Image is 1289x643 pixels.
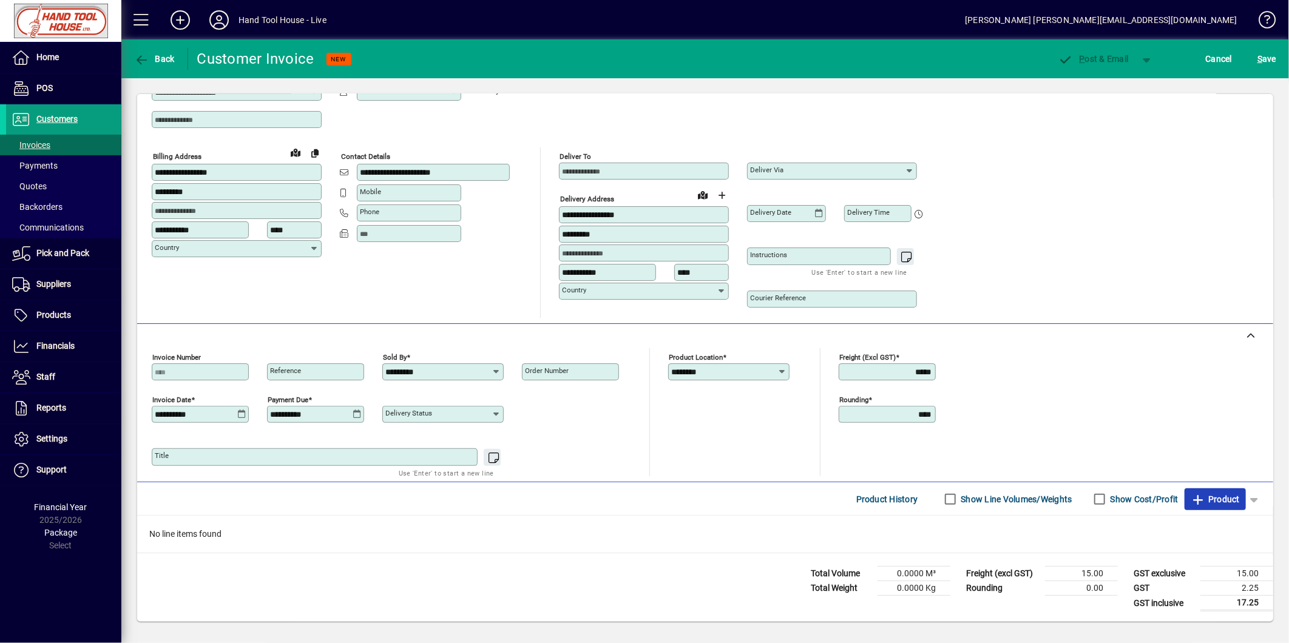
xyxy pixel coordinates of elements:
mat-label: Deliver via [750,166,783,174]
span: NEW [331,55,347,63]
span: Package [44,528,77,537]
span: Back [134,54,175,64]
span: ost & Email [1058,54,1129,64]
a: Reports [6,393,121,423]
mat-label: Country [155,243,179,252]
mat-label: Invoice number [152,353,201,362]
span: Product [1191,490,1240,509]
mat-label: Country [562,286,586,294]
span: Payments [12,161,58,170]
span: Cancel [1206,49,1233,69]
a: Quotes [6,176,121,197]
a: Backorders [6,197,121,217]
mat-hint: Use 'Enter' to start a new line [812,265,907,279]
mat-label: Reference [270,366,301,375]
div: Hand Tool House - Live [239,10,326,30]
label: Show Line Volumes/Weights [959,493,1072,505]
mat-label: Deliver To [560,152,591,161]
span: Communications [12,223,84,232]
div: No line items found [137,516,1273,553]
span: Suppliers [36,279,71,289]
span: Pick and Pack [36,248,89,258]
a: Pick and Pack [6,238,121,269]
td: 0.0000 M³ [878,567,950,581]
mat-label: Delivery time [847,208,890,217]
mat-label: Phone [360,207,379,216]
button: Add [161,9,200,31]
span: S [1257,54,1262,64]
td: 2.25 [1200,581,1273,596]
button: Choose address [712,186,732,205]
mat-label: Payment due [268,396,308,404]
td: Rounding [960,581,1045,596]
mat-label: Instructions [750,251,787,259]
a: POS [6,73,121,104]
mat-label: Title [155,451,169,460]
a: View on map [693,185,712,204]
a: Payments [6,155,121,176]
span: Financial Year [35,502,87,512]
span: Support [36,465,67,474]
mat-label: Rounding [839,396,868,404]
td: Freight (excl GST) [960,567,1045,581]
td: 0.00 [1045,581,1118,596]
td: Total Weight [805,581,878,596]
td: GST [1128,581,1200,596]
a: Settings [6,424,121,454]
span: Home [36,52,59,62]
a: Staff [6,362,121,392]
td: GST exclusive [1128,567,1200,581]
a: Financials [6,331,121,362]
td: Total Volume [805,567,878,581]
label: Show Cost/Profit [1108,493,1179,505]
mat-label: Product location [669,353,723,362]
td: 15.00 [1045,567,1118,581]
button: Save [1254,48,1279,70]
a: Suppliers [6,269,121,300]
button: Profile [200,9,239,31]
a: Communications [6,217,121,238]
span: P [1080,54,1085,64]
button: Product History [851,488,923,510]
a: Products [6,300,121,331]
a: View on map [286,143,305,162]
a: Invoices [6,135,121,155]
button: Cancel [1203,48,1236,70]
mat-label: Sold by [383,353,407,362]
button: Back [131,48,178,70]
button: Product [1185,488,1246,510]
span: POS [36,83,53,93]
span: Product History [856,490,918,509]
app-page-header-button: Back [121,48,188,70]
mat-label: Delivery status [385,409,432,417]
mat-label: Freight (excl GST) [839,353,896,362]
span: ave [1257,49,1276,69]
span: Customers [36,114,78,124]
span: Financials [36,341,75,351]
td: 0.0000 Kg [878,581,950,596]
span: Invoices [12,140,50,150]
button: Post & Email [1052,48,1135,70]
mat-label: Courier Reference [750,294,806,302]
span: Settings [36,434,67,443]
mat-label: Invoice date [152,396,191,404]
button: Copy to Delivery address [305,143,325,163]
mat-label: Order number [525,366,569,375]
a: Knowledge Base [1250,2,1274,42]
td: 17.25 [1200,596,1273,611]
span: Staff [36,372,55,382]
mat-label: Delivery date [750,208,791,217]
a: Home [6,42,121,73]
span: Quotes [12,181,47,191]
span: Backorders [12,202,63,212]
mat-hint: Use 'Enter' to start a new line [399,466,494,480]
mat-label: Mobile [360,187,381,196]
div: [PERSON_NAME] [PERSON_NAME][EMAIL_ADDRESS][DOMAIN_NAME] [965,10,1237,30]
span: Products [36,310,71,320]
td: 15.00 [1200,567,1273,581]
a: Support [6,455,121,485]
div: Customer Invoice [197,49,314,69]
span: Reports [36,403,66,412]
td: GST inclusive [1128,596,1200,611]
